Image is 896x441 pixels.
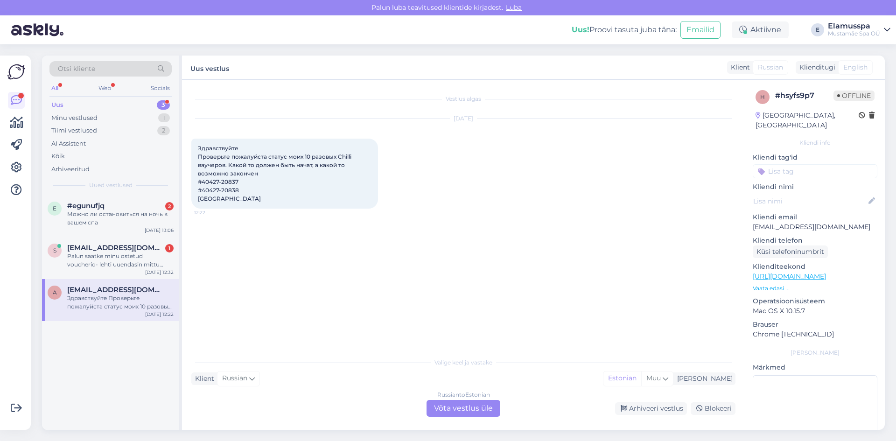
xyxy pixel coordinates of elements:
[157,100,170,110] div: 3
[615,402,687,415] div: Arhiveeri vestlus
[753,363,877,372] p: Märkmed
[758,63,783,72] span: Russian
[67,244,164,252] span: shoptory@gmail.com
[58,64,95,74] span: Otsi kliente
[67,294,174,311] div: Здравствуйте Проверьте пожалуйста статус моих 10 разовых Chilli ваучеров. Какой то должен быть на...
[603,371,641,385] div: Estonian
[796,63,835,72] div: Klienditugi
[7,63,25,81] img: Askly Logo
[51,152,65,161] div: Kõik
[165,202,174,210] div: 2
[194,209,229,216] span: 12:22
[51,165,90,174] div: Arhiveeritud
[427,400,500,417] div: Võta vestlus üle
[753,182,877,192] p: Kliendi nimi
[753,196,867,206] input: Lisa nimi
[145,227,174,234] div: [DATE] 13:06
[222,373,247,384] span: Russian
[67,210,174,227] div: Можно ли остановиться на ночь в вашем спа
[753,272,826,280] a: [URL][DOMAIN_NAME]
[51,100,63,110] div: Uus
[753,306,877,316] p: Mac OS X 10.15.7
[67,202,105,210] span: #egunufjq
[145,269,174,276] div: [DATE] 12:32
[753,212,877,222] p: Kliendi email
[753,296,877,306] p: Operatsioonisüsteem
[828,22,890,37] a: ElamusspaMustamäe Spa OÜ
[53,289,57,296] span: a
[811,23,824,36] div: E
[753,284,877,293] p: Vaata edasi ...
[572,25,589,34] b: Uus!
[158,113,170,123] div: 1
[437,391,490,399] div: Russian to Estonian
[51,113,98,123] div: Minu vestlused
[753,329,877,339] p: Chrome [TECHNICAL_ID]
[691,402,735,415] div: Blokeeri
[97,82,113,94] div: Web
[753,222,877,232] p: [EMAIL_ADDRESS][DOMAIN_NAME]
[149,82,172,94] div: Socials
[828,22,880,30] div: Elamusspa
[191,374,214,384] div: Klient
[753,245,828,258] div: Küsi telefoninumbrit
[89,181,133,189] span: Uued vestlused
[760,93,765,100] span: h
[828,30,880,37] div: Mustamäe Spa OÜ
[145,311,174,318] div: [DATE] 12:22
[572,24,677,35] div: Proovi tasuta juba täna:
[753,153,877,162] p: Kliendi tag'id
[732,21,789,38] div: Aktiivne
[67,286,164,294] span: artjomku7ku@gmail.com
[191,114,735,123] div: [DATE]
[843,63,868,72] span: English
[503,3,525,12] span: Luba
[753,236,877,245] p: Kliendi telefon
[753,164,877,178] input: Lisa tag
[833,91,875,101] span: Offline
[775,90,833,101] div: # hsyfs9p7
[191,358,735,367] div: Valige keel ja vastake
[53,247,56,254] span: s
[680,21,721,39] button: Emailid
[198,145,353,202] span: Здравствуйте Проверьте пожалуйста статус моих 10 разовых Chilli ваучеров. Какой то должен быть на...
[49,82,60,94] div: All
[53,205,56,212] span: e
[753,262,877,272] p: Klienditeekond
[756,111,859,130] div: [GEOGRAPHIC_DATA], [GEOGRAPHIC_DATA]
[673,374,733,384] div: [PERSON_NAME]
[51,139,86,148] div: AI Assistent
[67,252,174,269] div: Palun saatke minu ostetud voucherid- lehti uuendasin mittu korda, vouchereid laadimist ei ole Tha...
[646,374,661,382] span: Muu
[157,126,170,135] div: 2
[753,320,877,329] p: Brauser
[165,244,174,252] div: 1
[190,61,229,74] label: Uus vestlus
[753,349,877,357] div: [PERSON_NAME]
[753,139,877,147] div: Kliendi info
[191,95,735,103] div: Vestlus algas
[51,126,97,135] div: Tiimi vestlused
[727,63,750,72] div: Klient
